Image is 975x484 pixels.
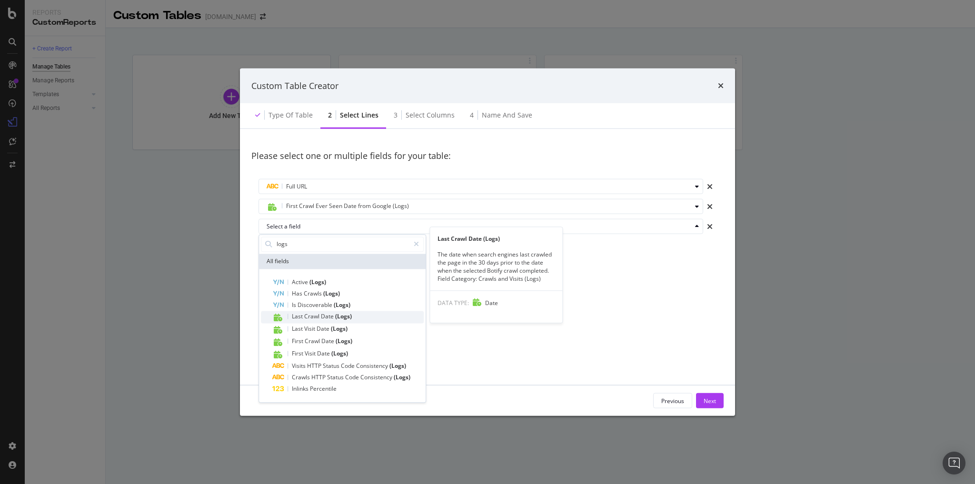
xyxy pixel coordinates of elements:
span: (Logs) [389,362,406,370]
span: Date [317,349,331,357]
span: (Logs) [309,278,326,286]
span: Status [323,362,341,370]
span: (Logs) [336,337,352,345]
span: First [292,349,305,357]
span: Crawls [292,373,311,381]
div: All fields [259,254,426,269]
div: Select columns [406,110,455,120]
span: Last [292,312,304,320]
div: Select lines [340,110,378,120]
button: Next [696,393,724,408]
span: Status [327,373,345,381]
span: Percentile [310,385,337,393]
span: Discoverable [298,301,334,309]
div: 4 [470,110,474,120]
span: Consistency [360,373,394,381]
span: Visits [292,362,307,370]
span: Date [485,299,498,307]
span: Date [321,337,336,345]
div: times [703,179,716,194]
span: Active [292,278,309,286]
input: Search by field name [276,237,409,251]
div: Custom Table Creator [251,79,338,92]
span: (Logs) [394,373,410,381]
span: First Crawl Ever Seen Date from Google (Logs) [286,202,409,210]
div: Name and save [482,110,532,120]
span: Code [341,362,356,370]
div: 3 [394,110,398,120]
span: Has [292,289,304,297]
button: Previous [653,393,692,408]
div: Previous [661,396,684,405]
span: Consistency [356,362,389,370]
span: HTTP [311,373,327,381]
span: HTTP [307,362,323,370]
span: (Logs) [331,349,348,357]
span: Crawl [304,312,321,320]
span: (Logs) [331,325,348,333]
span: DATA TYPE: [438,299,469,307]
span: Visit [304,325,317,333]
div: The date when search engines last crawled the page in the 30 days prior to the date when the sele... [430,250,562,283]
span: Last [292,325,304,333]
div: Type of table [269,110,313,120]
div: times [703,219,716,234]
span: (Logs) [334,301,350,309]
div: times [703,199,716,214]
button: Select a field [259,219,703,234]
span: Full URL [286,182,307,190]
span: Visit [305,349,317,357]
span: Date [321,312,335,320]
span: Crawl [305,337,321,345]
span: Code [345,373,360,381]
div: Next [704,396,716,405]
span: Inlinks [292,385,310,393]
div: Select a field [267,224,691,229]
span: (Logs) [335,312,352,320]
span: (Logs) [323,289,340,297]
div: times [718,79,724,92]
span: Is [292,301,298,309]
div: Please select one or multiple fields for your table: [251,140,724,172]
span: Crawls [304,289,323,297]
div: 2 [328,110,332,120]
div: modal [240,68,735,416]
div: Last Crawl Date (Logs) [430,235,562,243]
button: Full URL [259,179,703,194]
button: First Crawl Ever Seen Date from Google (Logs) [259,199,703,214]
span: First [292,337,305,345]
span: Date [317,325,331,333]
div: Open Intercom Messenger [943,452,965,474]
